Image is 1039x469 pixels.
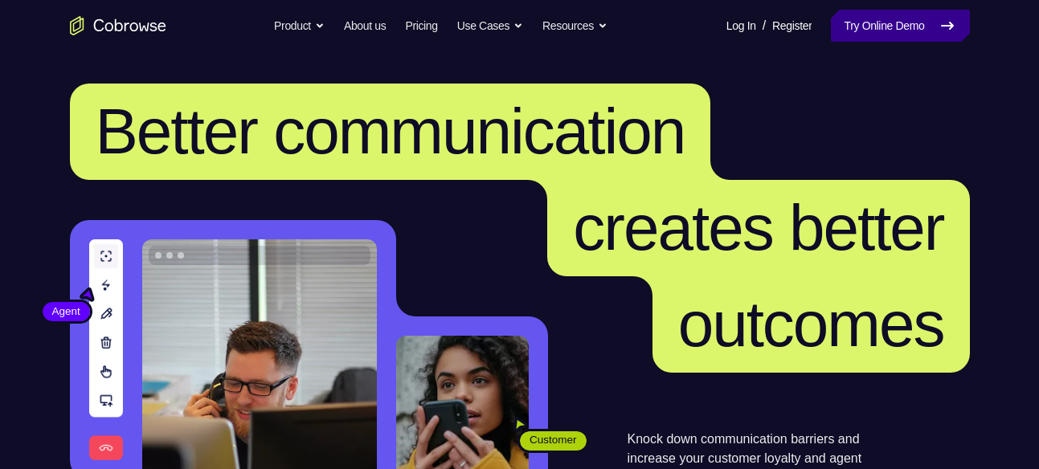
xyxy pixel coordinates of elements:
a: Log In [726,10,756,42]
a: Pricing [405,10,437,42]
span: / [763,16,766,35]
button: Product [274,10,325,42]
a: Try Online Demo [831,10,969,42]
span: Better communication [96,96,685,167]
span: creates better [573,192,943,263]
a: Register [772,10,812,42]
button: Use Cases [457,10,523,42]
span: outcomes [678,288,944,360]
button: Resources [542,10,607,42]
a: Go to the home page [70,16,166,35]
a: About us [344,10,386,42]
